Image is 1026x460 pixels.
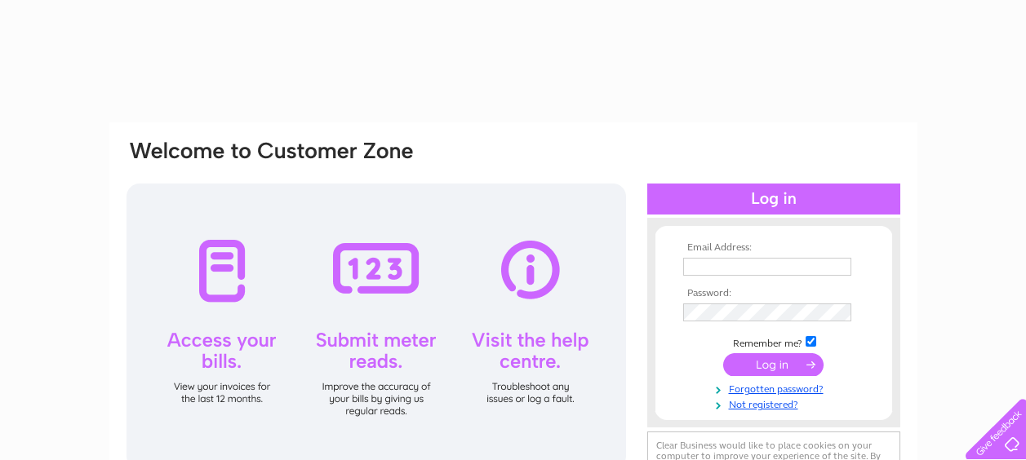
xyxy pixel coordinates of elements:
[723,353,824,376] input: Submit
[679,334,868,350] td: Remember me?
[679,288,868,299] th: Password:
[683,380,868,396] a: Forgotten password?
[683,396,868,411] a: Not registered?
[679,242,868,254] th: Email Address:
